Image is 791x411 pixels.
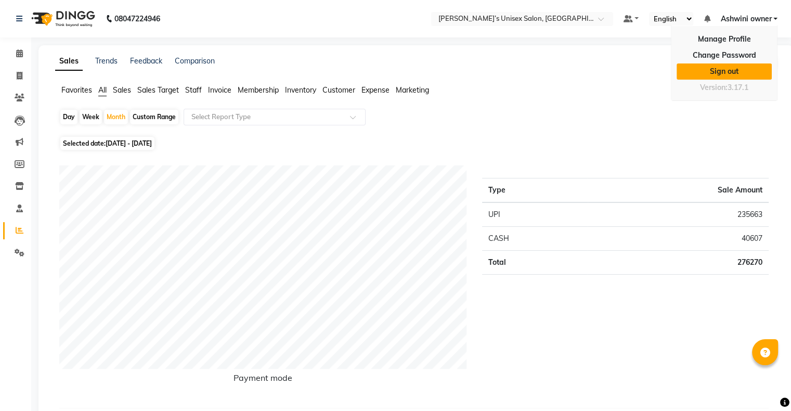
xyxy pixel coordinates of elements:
[482,202,588,227] td: UPI
[95,56,118,66] a: Trends
[106,139,152,147] span: [DATE] - [DATE]
[114,4,160,33] b: 08047224946
[720,14,771,24] span: Ashwini owner
[677,31,772,47] a: Manage Profile
[130,56,162,66] a: Feedback
[104,110,128,124] div: Month
[185,85,202,95] span: Staff
[361,85,390,95] span: Expense
[80,110,102,124] div: Week
[588,178,769,203] th: Sale Amount
[482,227,588,251] td: CASH
[60,137,154,150] span: Selected date:
[59,373,466,387] h6: Payment mode
[113,85,131,95] span: Sales
[98,85,107,95] span: All
[238,85,279,95] span: Membership
[322,85,355,95] span: Customer
[677,80,772,95] div: Version:3.17.1
[208,85,231,95] span: Invoice
[27,4,98,33] img: logo
[677,47,772,63] a: Change Password
[285,85,316,95] span: Inventory
[61,85,92,95] span: Favorites
[588,251,769,275] td: 276270
[588,227,769,251] td: 40607
[60,110,77,124] div: Day
[482,178,588,203] th: Type
[130,110,178,124] div: Custom Range
[137,85,179,95] span: Sales Target
[175,56,215,66] a: Comparison
[396,85,429,95] span: Marketing
[482,251,588,275] td: Total
[588,202,769,227] td: 235663
[677,63,772,80] a: Sign out
[55,52,83,71] a: Sales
